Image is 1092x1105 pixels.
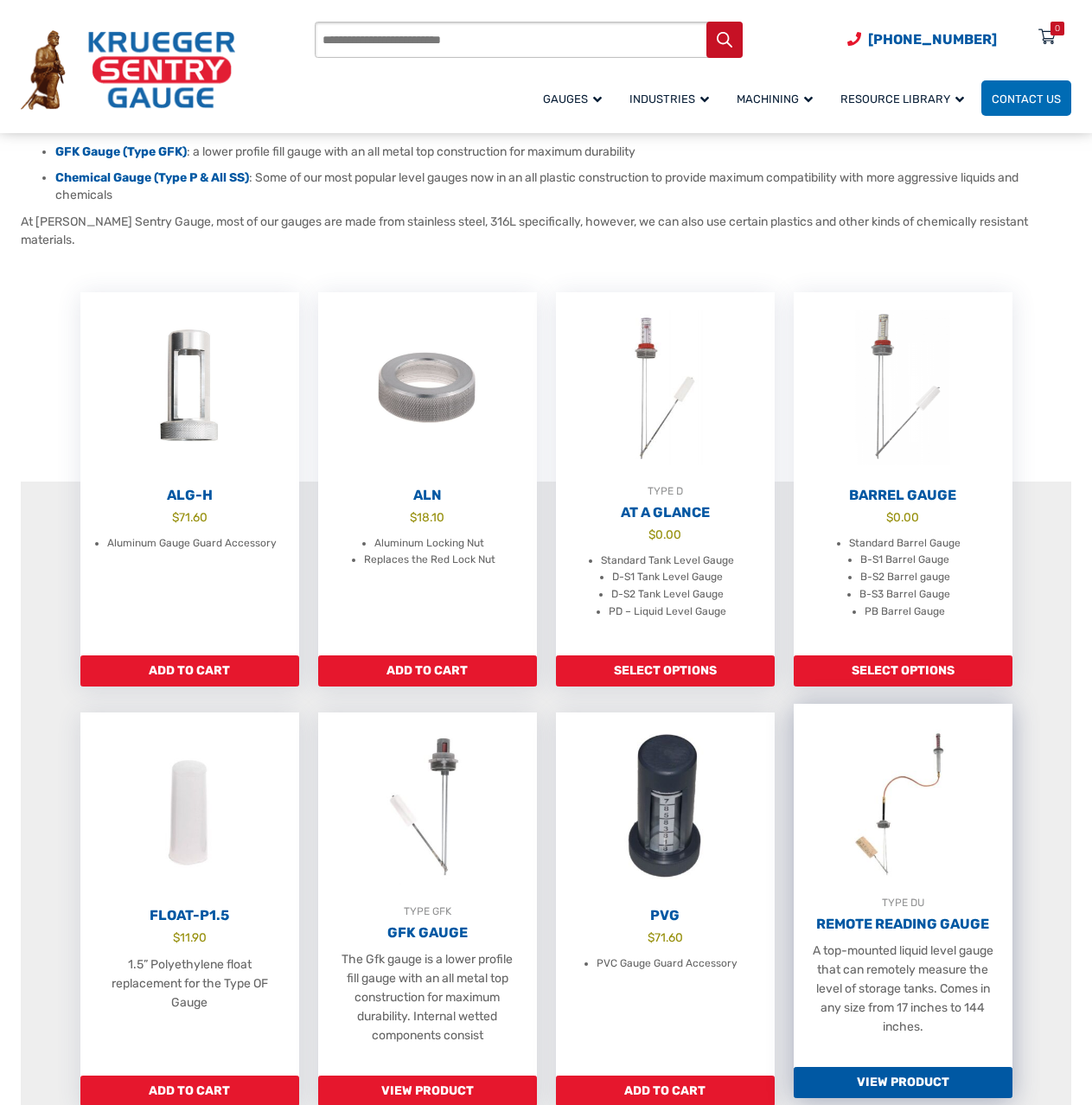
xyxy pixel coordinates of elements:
bdi: 71.60 [648,930,683,944]
a: Add to cart: “Barrel Gauge” [794,655,1012,687]
img: Remote Reading Gauge [794,704,1012,894]
img: PVG [556,712,775,903]
a: Add to cart: “ALG-H” [80,655,299,687]
a: Machining [726,78,830,118]
img: GFK Gauge [318,712,537,903]
a: TYPE DAt A Glance $0.00 Standard Tank Level Gauge D-S1 Tank Level Gauge D-S2 Tank Level Gauge PD ... [556,292,775,655]
bdi: 18.10 [410,510,444,524]
span: $ [172,510,179,524]
span: Machining [737,93,813,105]
a: Resource Library [830,78,981,118]
a: ALG-H $71.60 Aluminum Gauge Guard Accessory [80,292,299,655]
a: Industries [619,78,726,118]
img: Float-P1.5 [80,712,299,903]
img: Krueger Sentry Gauge [21,30,235,110]
li: D-S2 Tank Level Gauge [611,586,724,604]
li: D-S1 Tank Level Gauge [612,569,723,586]
li: : a lower profile fill gauge with an all metal top construction for maximum durability [55,144,1071,161]
li: B-S3 Barrel Gauge [859,586,950,604]
li: Standard Barrel Gauge [849,535,961,552]
img: At A Glance [556,292,775,482]
a: Add to cart: “ALN” [318,655,537,687]
span: $ [648,930,655,944]
span: Resource Library [840,93,964,105]
a: TYPE GFKGFK Gauge The Gfk gauge is a lower profile fill gauge with an all metal top construction ... [318,712,537,1076]
bdi: 11.90 [173,930,207,944]
bdi: 0.00 [648,527,681,541]
h2: Barrel Gauge [794,487,1012,504]
li: Aluminum Locking Nut [374,535,484,552]
a: Read more about “Remote Reading Gauge” [794,1067,1012,1098]
div: TYPE DU [794,894,1012,911]
a: Contact Us [981,80,1071,116]
span: $ [648,527,655,541]
span: $ [886,510,893,524]
img: ALN [318,292,537,482]
a: Add to cart: “At A Glance” [556,655,775,687]
a: Chemical Gauge (Type P & All SS) [55,170,249,185]
a: Float-P1.5 $11.90 1.5” Polyethylene float replacement for the Type OF Gauge [80,712,299,1076]
bdi: 71.60 [172,510,208,524]
li: PB Barrel Gauge [865,604,945,621]
h2: Float-P1.5 [80,907,299,924]
p: The Gfk gauge is a lower profile fill gauge with an all metal top construction for maximum durabi... [335,950,520,1045]
img: ALG-OF [80,292,299,482]
span: Contact Us [992,93,1061,105]
a: ALN $18.10 Aluminum Locking Nut Replaces the Red Lock Nut [318,292,537,655]
a: TYPE DURemote Reading Gauge A top-mounted liquid level gauge that can remotely measure the level ... [794,704,1012,1067]
bdi: 0.00 [886,510,919,524]
a: Gauges [533,78,619,118]
li: PD – Liquid Level Gauge [609,604,726,621]
li: PVC Gauge Guard Accessory [597,955,738,973]
p: A top-mounted liquid level gauge that can remotely measure the level of storage tanks. Comes in a... [811,942,995,1037]
li: Standard Tank Level Gauge [601,552,734,570]
h2: ALN [318,487,537,504]
a: GFK Gauge (Type GFK) [55,144,187,159]
span: Industries [629,93,709,105]
li: Replaces the Red Lock Nut [364,552,495,569]
a: Barrel Gauge $0.00 Standard Barrel Gauge B-S1 Barrel Gauge B-S2 Barrel gauge B-S3 Barrel Gauge PB... [794,292,1012,655]
li: B-S1 Barrel Gauge [860,552,949,569]
div: TYPE GFK [318,903,537,920]
img: Barrel Gauge [794,292,1012,482]
span: $ [173,930,180,944]
li: Aluminum Gauge Guard Accessory [107,535,277,552]
p: At [PERSON_NAME] Sentry Gauge, most of our gauges are made from stainless steel, 316L specificall... [21,213,1071,249]
p: 1.5” Polyethylene float replacement for the Type OF Gauge [98,955,282,1012]
h2: ALG-H [80,487,299,504]
span: [PHONE_NUMBER] [868,31,997,48]
div: 0 [1055,22,1060,35]
h2: PVG [556,907,775,924]
h2: At A Glance [556,504,775,521]
a: PVG $71.60 PVC Gauge Guard Accessory [556,712,775,1076]
a: Phone Number (920) 434-8860 [847,29,997,50]
div: TYPE D [556,482,775,500]
h2: Remote Reading Gauge [794,916,1012,933]
li: B-S2 Barrel gauge [860,569,950,586]
span: $ [410,510,417,524]
h2: GFK Gauge [318,924,537,942]
span: Gauges [543,93,602,105]
li: : Some of our most popular level gauges now in an all plastic construction to provide maximum com... [55,169,1071,204]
